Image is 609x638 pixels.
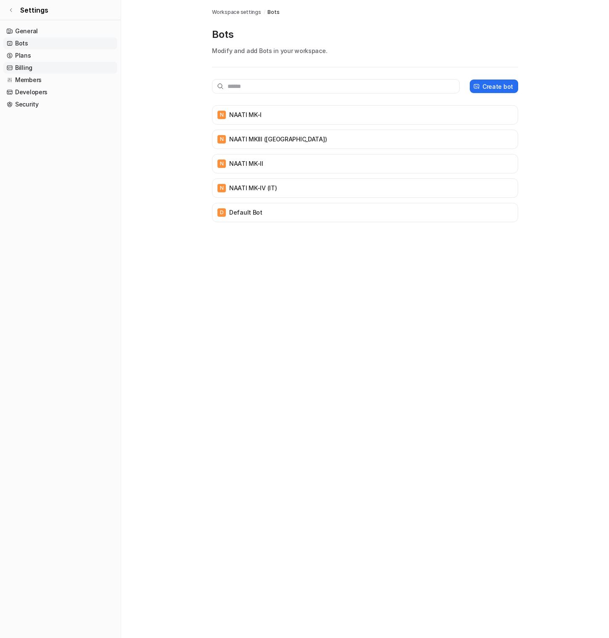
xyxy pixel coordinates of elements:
[20,5,48,15] span: Settings
[229,159,263,168] p: NAATI MK-II
[212,8,261,16] a: Workspace settings
[267,8,279,16] a: Bots
[212,28,518,41] p: Bots
[3,98,117,110] a: Security
[3,50,117,61] a: Plans
[470,80,518,93] button: Create bot
[217,135,226,144] span: N
[217,111,226,119] span: N
[229,184,277,192] p: NAATI MK-IV (IT)
[212,46,518,55] p: Modify and add Bots in your workspace.
[229,135,327,144] p: NAATI MKIII ([GEOGRAPHIC_DATA])
[482,82,513,91] p: Create bot
[217,159,226,168] span: N
[473,83,480,90] img: create
[3,86,117,98] a: Developers
[264,8,265,16] span: /
[217,208,226,217] span: D
[217,184,226,192] span: N
[3,25,117,37] a: General
[3,62,117,74] a: Billing
[3,37,117,49] a: Bots
[229,111,262,119] p: NAATI MK-I
[229,208,262,217] p: Default Bot
[3,74,117,86] a: Members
